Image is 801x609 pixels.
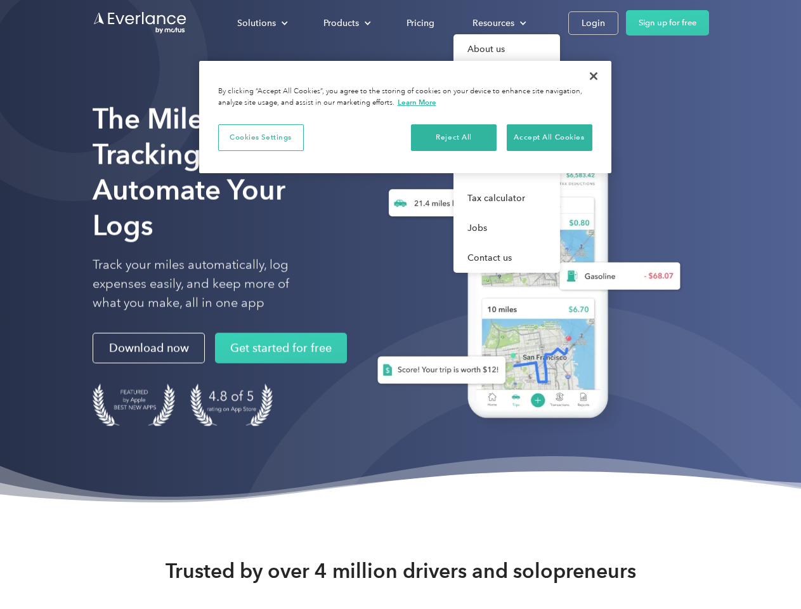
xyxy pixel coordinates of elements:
[460,12,537,34] div: Resources
[357,121,691,437] img: Everlance, mileage tracker app, expense tracking app
[507,124,592,151] button: Accept All Cookies
[411,124,497,151] button: Reject All
[311,12,381,34] div: Products
[93,256,319,313] p: Track your miles automatically, log expenses easily, and keep more of what you make, all in one app
[407,15,434,31] div: Pricing
[582,15,605,31] div: Login
[93,11,188,35] a: Go to homepage
[218,86,592,108] div: By clicking “Accept All Cookies”, you agree to the storing of cookies on your device to enhance s...
[453,243,560,273] a: Contact us
[580,62,608,90] button: Close
[323,15,359,31] div: Products
[218,124,304,151] button: Cookies Settings
[93,384,175,426] img: Badge for Featured by Apple Best New Apps
[568,11,618,35] a: Login
[199,61,611,173] div: Privacy
[225,12,298,34] div: Solutions
[199,61,611,173] div: Cookie banner
[453,34,560,64] a: About us
[453,213,560,243] a: Jobs
[453,34,560,273] nav: Resources
[166,558,636,584] strong: Trusted by over 4 million drivers and solopreneurs
[398,98,436,107] a: More information about your privacy, opens in a new tab
[626,10,709,36] a: Sign up for free
[472,15,514,31] div: Resources
[453,183,560,213] a: Tax calculator
[215,333,347,363] a: Get started for free
[237,15,276,31] div: Solutions
[394,12,447,34] a: Pricing
[190,384,273,426] img: 4.9 out of 5 stars on the app store
[93,333,205,363] a: Download now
